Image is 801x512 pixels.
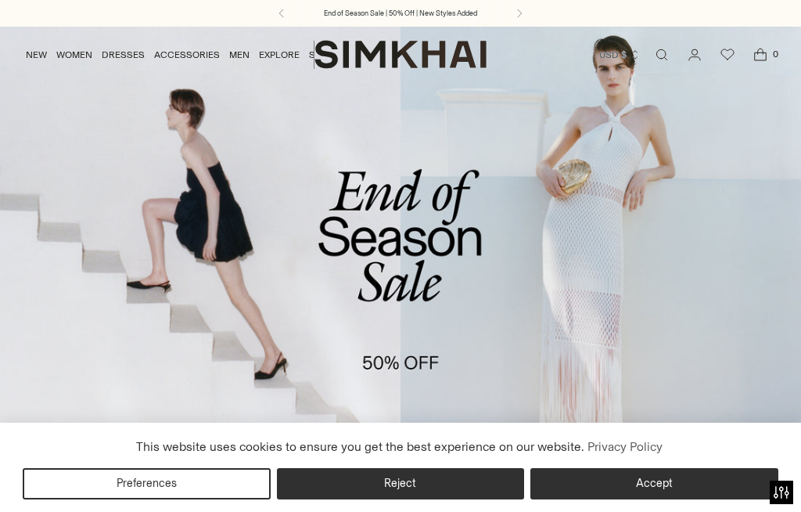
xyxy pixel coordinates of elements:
[314,39,487,70] a: SIMKHAI
[229,38,250,72] a: MEN
[745,39,776,70] a: Open cart modal
[136,439,584,454] span: This website uses cookies to ensure you get the best experience on our website.
[277,468,525,499] button: Reject
[646,39,677,70] a: Open search modal
[102,38,145,72] a: DRESSES
[679,39,710,70] a: Go to the account page
[26,38,47,72] a: NEW
[56,38,92,72] a: WOMEN
[259,38,300,72] a: EXPLORE
[599,38,641,72] button: USD $
[324,8,477,19] a: End of Season Sale | 50% Off | New Styles Added
[23,468,271,499] button: Preferences
[154,38,220,72] a: ACCESSORIES
[768,47,782,61] span: 0
[530,468,778,499] button: Accept
[309,38,332,72] a: SALE
[584,435,664,459] a: Privacy Policy (opens in a new tab)
[712,39,743,70] a: Wishlist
